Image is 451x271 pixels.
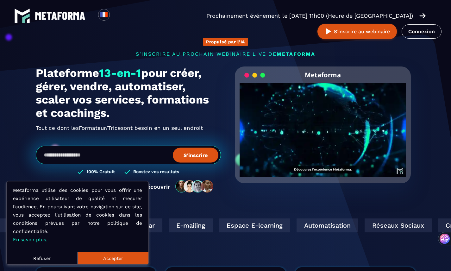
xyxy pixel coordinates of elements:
[14,8,30,24] img: logo
[86,169,115,175] h3: 100% Gratuit
[277,51,315,57] span: METAFORMA
[79,123,124,133] span: Formateur/Trices
[206,11,413,20] p: Prochainement événement le [DATE] 11h00 (Heure de [GEOGRAPHIC_DATA])
[78,252,148,264] button: Accepter
[402,24,442,39] a: Connexion
[35,12,85,20] img: logo
[296,218,358,232] div: Automatisation
[305,66,341,83] h2: Metaforma
[133,169,179,175] h3: Boostez vos résultats
[99,66,141,80] span: 13-en-1
[168,218,212,232] div: E-mailing
[13,186,142,244] p: Metaforma utilise des cookies pour vous offrir une expérience utilisateur de qualité et mesurer l...
[124,169,130,175] img: checked
[36,66,221,120] h1: Plateforme pour créer, gérer, vendre, automatiser, scaler vos services, formations et coachings.
[173,148,218,162] button: S’inscrire
[110,9,125,23] div: Search for option
[173,180,216,193] img: community-people
[324,28,332,35] img: play
[364,218,431,232] div: Réseaux Sociaux
[78,169,83,175] img: checked
[36,123,221,133] h2: Tout ce dont les ont besoin en un seul endroit
[100,11,108,19] img: fr
[218,218,290,232] div: Espace E-learning
[122,218,162,232] div: Webinar
[115,12,120,20] input: Search for option
[13,237,47,243] a: En savoir plus.
[7,252,78,264] button: Refuser
[317,24,397,39] button: S’inscrire au webinaire
[244,72,265,78] img: loading
[36,51,416,57] p: s'inscrire au prochain webinaire live de
[240,83,406,167] video: Your browser does not support the video tag.
[419,12,426,19] img: arrow-right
